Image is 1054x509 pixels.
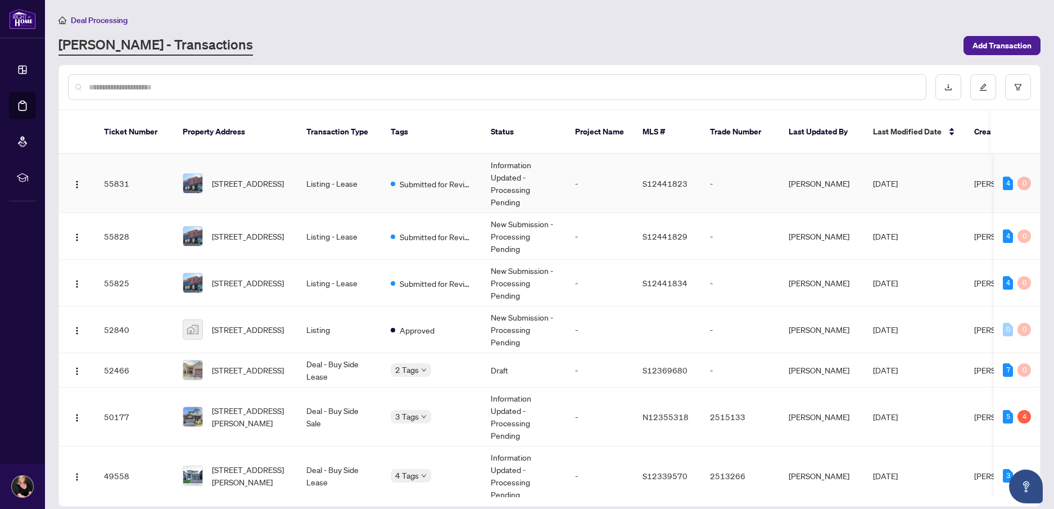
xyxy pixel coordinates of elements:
td: 55831 [95,154,174,213]
button: filter [1005,74,1031,100]
td: - [701,154,780,213]
img: Logo [73,280,82,289]
div: 0 [1017,323,1031,336]
img: thumbnail-img [183,174,202,193]
img: Logo [73,472,82,481]
span: Submitted for Review [400,231,473,243]
th: Last Modified Date [864,110,965,154]
span: 4 Tags [395,469,419,482]
td: 55828 [95,213,174,260]
span: edit [979,83,987,91]
td: Deal - Buy Side Sale [297,388,382,447]
span: [DATE] [873,178,898,188]
td: - [701,307,780,353]
div: 4 [1017,410,1031,424]
td: 55825 [95,260,174,307]
img: Logo [73,367,82,376]
span: [DATE] [873,325,898,335]
span: [PERSON_NAME] [974,412,1035,422]
th: Created By [965,110,1033,154]
td: New Submission - Processing Pending [482,213,566,260]
img: Logo [73,233,82,242]
button: Logo [68,227,86,245]
td: 52840 [95,307,174,353]
div: 4 [1003,276,1013,290]
td: 52466 [95,353,174,388]
td: New Submission - Processing Pending [482,260,566,307]
div: 0 [1017,363,1031,377]
span: [STREET_ADDRESS] [212,323,284,336]
span: N12355318 [643,412,689,422]
span: S12339570 [643,471,687,481]
span: [STREET_ADDRESS] [212,364,284,376]
th: Status [482,110,566,154]
img: Logo [73,413,82,422]
td: Listing - Lease [297,213,382,260]
img: thumbnail-img [183,273,202,292]
button: edit [970,74,996,100]
button: Add Transaction [963,36,1041,55]
th: Transaction Type [297,110,382,154]
span: [DATE] [873,412,898,422]
td: 2515133 [701,388,780,447]
span: down [421,367,427,373]
td: Deal - Buy Side Lease [297,447,382,506]
div: 5 [1003,410,1013,424]
td: Listing [297,307,382,353]
td: [PERSON_NAME] [780,307,864,353]
td: [PERSON_NAME] [780,353,864,388]
td: - [566,388,634,447]
td: Information Updated - Processing Pending [482,447,566,506]
td: [PERSON_NAME] [780,447,864,506]
th: Tags [382,110,482,154]
td: - [566,447,634,506]
span: home [58,16,66,24]
td: Information Updated - Processing Pending [482,154,566,213]
span: [PERSON_NAME] [974,471,1035,481]
span: Deal Processing [71,15,128,25]
span: [STREET_ADDRESS] [212,230,284,242]
td: - [701,213,780,260]
button: download [935,74,961,100]
div: 0 [1017,177,1031,190]
button: Logo [68,361,86,379]
span: [DATE] [873,278,898,288]
img: Profile Icon [12,476,33,497]
span: Add Transaction [972,37,1032,55]
img: thumbnail-img [183,361,202,380]
img: thumbnail-img [183,227,202,246]
td: 50177 [95,388,174,447]
button: Logo [68,174,86,192]
button: Logo [68,321,86,339]
td: Information Updated - Processing Pending [482,388,566,447]
span: 3 Tags [395,410,419,423]
span: [DATE] [873,231,898,241]
span: S12441829 [643,231,687,241]
button: Open asap [1009,470,1043,503]
span: [STREET_ADDRESS] [212,277,284,289]
td: - [566,307,634,353]
td: [PERSON_NAME] [780,213,864,260]
th: Property Address [174,110,297,154]
td: - [566,353,634,388]
span: Approved [400,324,435,336]
span: [DATE] [873,365,898,375]
img: thumbnail-img [183,320,202,339]
span: [STREET_ADDRESS] [212,177,284,190]
td: [PERSON_NAME] [780,388,864,447]
span: [PERSON_NAME] [974,365,1035,375]
span: [STREET_ADDRESS][PERSON_NAME] [212,463,288,488]
td: 49558 [95,447,174,506]
img: Logo [73,180,82,189]
td: Listing - Lease [297,260,382,307]
span: download [944,83,952,91]
a: [PERSON_NAME] - Transactions [58,35,253,56]
td: [PERSON_NAME] [780,154,864,213]
span: Submitted for Review [400,277,473,290]
span: Last Modified Date [873,125,942,138]
th: Trade Number [701,110,780,154]
button: Logo [68,467,86,485]
img: Logo [73,326,82,335]
span: [DATE] [873,471,898,481]
td: - [566,260,634,307]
